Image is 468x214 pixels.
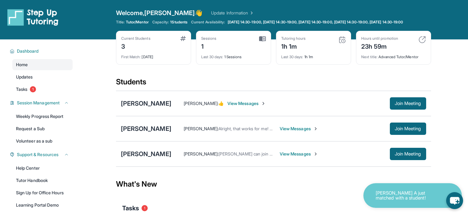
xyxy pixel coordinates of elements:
span: Last 30 days : [201,55,223,59]
span: Next title : [361,55,378,59]
div: Tutoring hours [281,36,306,41]
a: Updates [12,71,73,83]
span: Home [16,62,28,68]
span: Tasks [122,204,139,212]
button: Join Meeting [390,123,426,135]
button: Dashboard [14,48,69,54]
span: Join Meeting [395,102,421,105]
span: Session Management [17,100,60,106]
button: Join Meeting [390,148,426,160]
a: Request a Sub [12,123,73,134]
span: Tutor/Mentor [126,20,149,25]
a: [DATE] 14:30-19:00, [DATE] 14:30-19:00, [DATE] 14:30-19:00, [DATE] 14:30-19:00, [DATE] 14:30-19:00 [226,20,405,25]
span: 1 [30,86,36,92]
a: Tasks1 [12,84,73,95]
span: Join Meeting [395,152,421,156]
div: Hours until promotion [361,36,398,41]
button: chat-button [446,192,463,209]
span: [PERSON_NAME] : [184,126,218,131]
span: [PERSON_NAME] : [184,101,218,106]
div: Sessions [201,36,217,41]
span: Last 30 days : [281,55,303,59]
span: [PERSON_NAME] : [184,151,218,156]
div: Advanced Tutor/Mentor [361,51,426,59]
a: Help Center [12,163,73,174]
div: [DATE] [121,51,186,59]
span: [DATE] 14:30-19:00, [DATE] 14:30-19:00, [DATE] 14:30-19:00, [DATE] 14:30-19:00, [DATE] 14:30-19:00 [228,20,403,25]
span: Current Availability: [191,20,225,25]
a: Tutor Handbook [12,175,73,186]
span: Title: [116,20,125,25]
img: Chevron-Right [313,151,318,156]
img: card [338,36,346,43]
div: [PERSON_NAME] [121,99,171,108]
button: Support & Resources [14,151,69,158]
a: Weekly Progress Report [12,111,73,122]
img: Chevron Right [248,10,254,16]
span: Join Meeting [395,127,421,131]
span: [PERSON_NAME] can join whenever she's ready! Let me know if you need any help. [218,151,382,156]
div: 3 [121,41,150,51]
button: Join Meeting [390,97,426,110]
img: card [180,36,186,41]
p: [PERSON_NAME] A just matched with a student! [376,191,437,201]
button: Session Management [14,100,69,106]
div: Current Students [121,36,150,41]
a: Home [12,59,73,70]
img: Chevron-Right [313,126,318,131]
img: logo [7,9,58,26]
div: What's New [116,171,431,198]
div: 1h 1m [281,41,306,51]
div: 1 [201,41,217,51]
div: Students [116,77,431,91]
a: Learning Portal Demo [12,200,73,211]
img: Chevron-Right [261,101,266,106]
img: card [259,36,266,42]
span: Updates [16,74,33,80]
span: Capacity: [152,20,169,25]
span: First Match : [121,55,141,59]
a: Update Information [211,10,254,16]
div: 23h 59m [361,41,398,51]
span: Support & Resources [17,151,58,158]
img: card [418,36,426,43]
span: Alright, that works for me! We can get started [DATE] [218,126,321,131]
div: [PERSON_NAME] [121,150,171,158]
span: Tasks [16,86,27,92]
a: Volunteer as a sub [12,135,73,147]
span: 👍 [218,101,224,106]
a: Sign Up for Office Hours [12,187,73,198]
span: View Messages [227,100,266,107]
div: 1h 1m [281,51,346,59]
span: View Messages [280,151,318,157]
span: 1 [142,205,148,211]
div: [PERSON_NAME] [121,124,171,133]
div: 1 Sessions [201,51,266,59]
span: 1 Students [170,20,187,25]
span: Dashboard [17,48,39,54]
span: View Messages [280,126,318,132]
span: Welcome, [PERSON_NAME] 👋 [116,9,203,17]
